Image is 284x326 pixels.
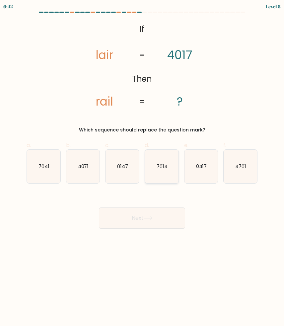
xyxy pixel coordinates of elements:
svg: @import url('[URL][DOMAIN_NAME]); [69,21,215,111]
button: Next [99,207,185,229]
span: a. [27,141,31,149]
tspan: lair [96,47,113,63]
tspan: = [139,96,145,108]
tspan: Then [132,73,152,85]
text: 4071 [78,163,89,170]
div: Which sequence should replace the question mark? [31,126,253,133]
tspan: = [139,49,145,61]
div: 6:42 [3,3,13,10]
span: b. [66,141,71,149]
text: 0147 [117,163,128,170]
span: c. [105,141,109,149]
span: e. [184,141,188,149]
tspan: 4017 [167,47,192,63]
tspan: ? [177,93,183,110]
text: 7041 [38,163,49,170]
span: f. [223,141,226,149]
span: d. [145,141,149,149]
text: 0417 [196,163,207,170]
text: 4701 [235,163,246,170]
text: 7014 [157,163,168,170]
div: Level 8 [266,3,281,10]
tspan: If [139,23,144,35]
tspan: rail [96,93,113,110]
